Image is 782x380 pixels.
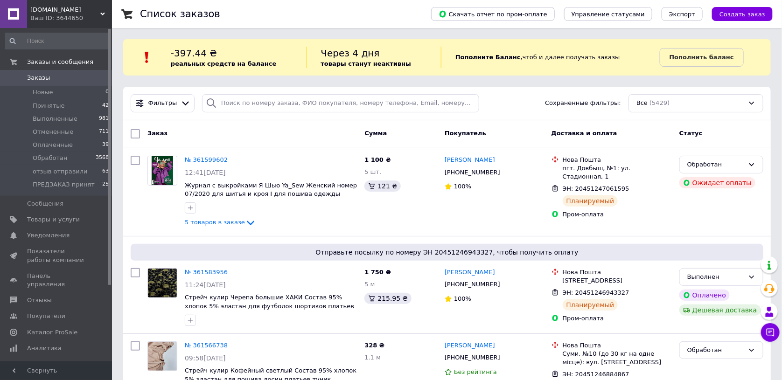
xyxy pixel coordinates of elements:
[102,141,109,149] span: 39
[27,360,86,377] span: Инструменты вебмастера и SEO
[99,128,109,136] span: 711
[33,180,95,189] span: ПРЕДЗАКАЗ принят
[443,166,502,179] div: [PHONE_NUMBER]
[152,156,174,185] img: Фото товару
[27,344,62,352] span: Аналитика
[454,183,471,190] span: 100%
[445,130,486,137] span: Покупатель
[147,156,177,186] a: Фото товару
[202,94,479,112] input: Поиск по номеру заказа, ФИО покупателя, номеру телефона, Email, номеру накладной
[364,342,384,349] span: 328 ₴
[27,247,86,264] span: Показатели работы компании
[147,341,177,371] a: Фото товару
[140,8,220,20] h1: Список заказов
[662,7,703,21] button: Экспорт
[171,48,217,59] span: -397.44 ₴
[563,195,618,207] div: Планируемый
[33,154,67,162] span: Обработан
[563,210,672,219] div: Пром-оплата
[33,141,73,149] span: Оплаченные
[563,185,629,192] span: ЭН: 20451247061595
[27,231,70,240] span: Уведомления
[443,278,502,290] div: [PHONE_NUMBER]
[552,130,617,137] span: Доставка и оплата
[27,296,52,304] span: Отзывы
[670,54,734,61] b: Пополнить баланс
[185,156,228,163] a: № 361599602
[687,345,744,355] div: Обработан
[185,219,245,226] span: 5 товаров в заказе
[148,99,177,108] span: Фильтры
[364,156,391,163] span: 1 100 ₴
[102,102,109,110] span: 42
[761,323,780,342] button: Чат с покупателем
[364,168,381,175] span: 5 шт.
[96,154,109,162] span: 3568
[572,11,645,18] span: Управление статусами
[185,269,228,276] a: № 361583956
[364,281,375,288] span: 5 м
[679,177,755,188] div: Ожидает оплаты
[649,99,670,106] span: (5429)
[33,115,77,123] span: Выполненные
[679,290,730,301] div: Оплачено
[5,33,110,49] input: Поиск
[563,350,672,366] div: Суми, №10 (до 30 кг на одне місце): вул. [STREET_ADDRESS]
[33,128,73,136] span: Отмененные
[171,60,277,67] b: реальных средств на балансе
[185,219,256,226] a: 5 товаров в заказе
[431,7,555,21] button: Скачать отчет по пром-оплате
[563,289,629,296] span: ЭН: 20451246943327
[703,10,773,17] a: Создать заказ
[564,7,652,21] button: Управление статусами
[545,99,621,108] span: Сохраненные фильтры:
[679,130,703,137] span: Статус
[99,115,109,123] span: 981
[148,342,177,371] img: Фото товару
[147,268,177,298] a: Фото товару
[445,156,495,165] a: [PERSON_NAME]
[27,215,80,224] span: Товары и услуги
[687,160,744,170] div: Обработан
[33,88,53,97] span: Новые
[364,354,381,361] span: 1.1 м
[102,180,109,189] span: 25
[563,341,672,350] div: Нова Пошта
[679,304,761,316] div: Дешевая доставка
[364,293,411,304] div: 215.95 ₴
[27,74,50,82] span: Заказы
[563,314,672,323] div: Пром-оплата
[140,50,154,64] img: :exclamation:
[185,342,228,349] a: № 361566738
[712,7,773,21] button: Создать заказ
[669,11,695,18] span: Экспорт
[185,182,357,198] a: Журнал с выкройками Я Шью Ya_Sew Женский номер 07/2020 для шитья и кроя I для пошива одежды
[445,268,495,277] a: [PERSON_NAME]
[364,130,387,137] span: Сумма
[27,312,65,320] span: Покупатели
[148,269,177,297] img: Фото товару
[563,164,672,181] div: пгт. Довбыш, №1: ул. Стадионная, 1
[443,352,502,364] div: [PHONE_NUMBER]
[563,299,618,311] div: Планируемый
[445,341,495,350] a: [PERSON_NAME]
[364,180,401,192] div: 121 ₴
[27,272,86,289] span: Панель управления
[455,54,521,61] b: Пополните Баланс
[563,268,672,276] div: Нова Пошта
[719,11,765,18] span: Создать заказ
[321,48,380,59] span: Через 4 дня
[441,47,660,68] div: , чтоб и далее получать заказы
[30,6,100,14] span: Digitex.com.ua
[454,295,471,302] span: 100%
[185,294,354,318] a: Стрейч кулир Черепа большие ХАКИ Состав 95% хлопок 5% эластан для футболок шортиков платьев лосин
[321,60,412,67] b: товары станут неактивны
[105,88,109,97] span: 0
[185,169,226,176] span: 12:41[DATE]
[185,354,226,362] span: 09:58[DATE]
[27,328,77,337] span: Каталог ProSale
[563,371,629,378] span: ЭН: 20451246884867
[660,48,744,67] a: Пополнить баланс
[439,10,547,18] span: Скачать отчет по пром-оплате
